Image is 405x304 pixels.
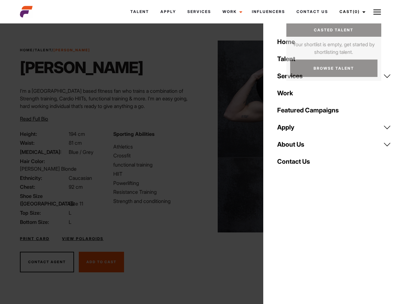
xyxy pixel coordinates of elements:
[69,184,83,190] span: 92 cm
[86,260,116,264] span: Add To Cast
[273,85,395,102] a: Work
[20,87,199,110] p: I’m a [GEOGRAPHIC_DATA] based fitness fan who trains a combination of Strength training, Cardio H...
[20,252,74,273] button: Contact Agent
[273,102,395,119] a: Featured Campaigns
[69,131,85,137] span: 194 cm
[125,3,155,20] a: Talent
[113,143,199,150] li: Athletics
[273,67,395,85] a: Services
[20,116,48,122] span: Read Full Bio
[69,149,93,155] span: Blue / Grey
[273,33,395,50] a: Home
[69,200,83,207] span: Size 11
[20,166,77,172] span: [PERSON_NAME] Blonde
[20,48,33,52] a: Home
[69,140,82,146] span: 81 cm
[20,218,67,226] span: Bottom Size:
[182,3,217,20] a: Services
[113,152,199,159] li: Crossfit
[20,157,67,165] span: Hair Color:
[69,210,72,216] span: L
[113,161,199,168] li: functional training
[273,50,395,67] a: Talent
[373,8,381,16] img: Burger icon
[217,3,246,20] a: Work
[20,148,67,156] span: [MEDICAL_DATA]:
[20,5,33,18] img: cropped-aefm-brand-fav-22-square.png
[113,197,199,205] li: Strength and conditioning
[273,119,395,136] a: Apply
[286,37,381,56] p: Your shortlist is empty, get started by shortlisting talent.
[20,209,67,217] span: Top Size:
[20,192,67,207] span: Shoe Size ([GEOGRAPHIC_DATA]):
[20,115,48,123] button: Read Full Bio
[155,3,182,20] a: Apply
[113,179,199,187] li: Powerlifting
[20,58,143,77] h1: [PERSON_NAME]
[20,183,67,191] span: Chest:
[35,48,52,52] a: Talent
[246,3,291,20] a: Influencers
[286,23,381,37] a: Casted Talent
[113,131,154,137] strong: Sporting Abilities
[20,130,67,138] span: Height:
[62,236,103,242] a: View Polaroids
[20,139,67,147] span: Waist:
[69,219,72,225] span: L
[291,3,334,20] a: Contact Us
[273,153,395,170] a: Contact Us
[353,9,360,14] span: (0)
[113,170,199,178] li: HIIT
[290,60,377,77] a: Browse Talent
[69,175,92,181] span: Caucasian
[20,174,67,182] span: Ethnicity:
[79,252,124,273] button: Add To Cast
[20,47,90,53] span: / /
[273,136,395,153] a: About Us
[334,3,369,20] a: Cast(0)
[113,188,199,196] li: Resistance Training
[20,236,49,242] a: Print Card
[53,48,90,52] strong: [PERSON_NAME]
